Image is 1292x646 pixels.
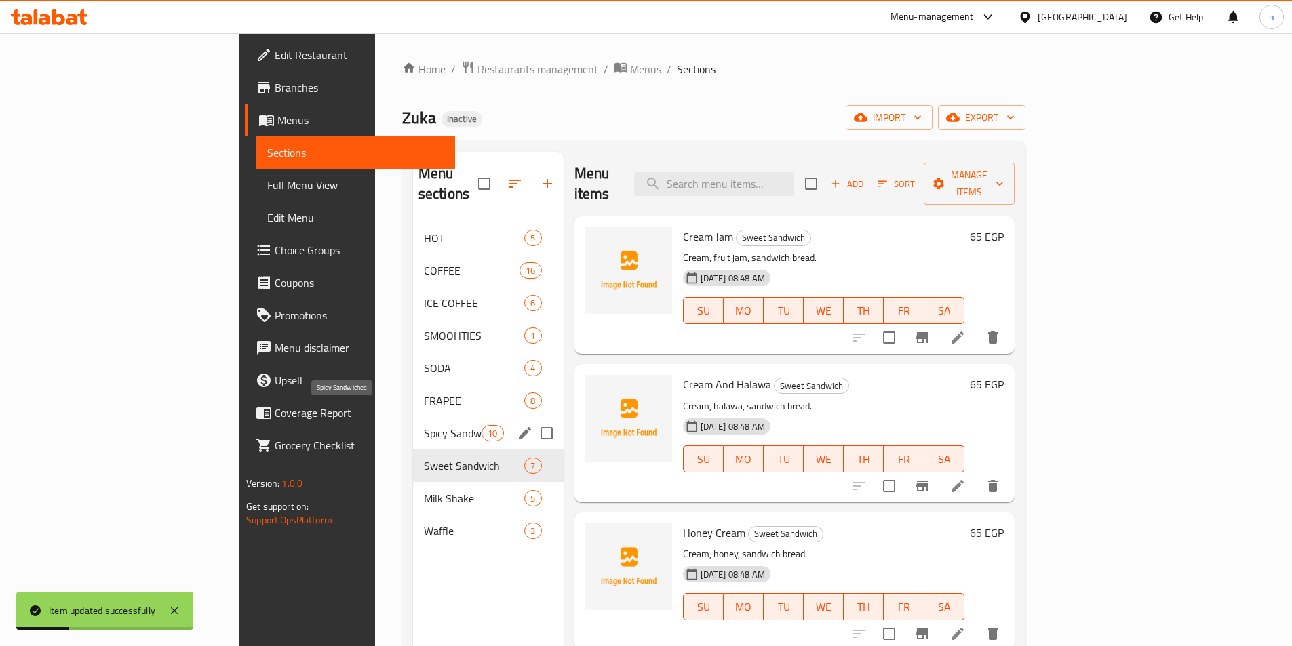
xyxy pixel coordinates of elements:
[683,297,724,324] button: SU
[950,626,966,642] a: Edit menu item
[878,176,915,192] span: Sort
[1038,9,1127,24] div: [GEOGRAPHIC_DATA]
[524,295,541,311] div: items
[424,490,525,506] span: Milk Shake
[689,597,718,617] span: SU
[442,111,482,127] div: Inactive
[630,61,661,77] span: Menus
[525,232,541,245] span: 5
[524,392,541,409] div: items
[585,375,672,462] img: Cream And Halawa
[424,392,525,409] div: FRAPEE
[525,492,541,505] span: 5
[442,113,482,125] span: Inactive
[775,378,848,394] span: Sweet Sandwich
[413,319,564,352] div: SMOOHTIES1
[424,295,525,311] span: ICE COFFEE
[667,61,671,77] li: /
[413,417,564,449] div: Spicy Sandwiches10edit
[482,427,503,440] span: 10
[683,523,745,543] span: Honey Cream
[764,297,804,324] button: TU
[857,109,922,126] span: import
[413,287,564,319] div: ICE COFFEE6
[520,264,541,277] span: 16
[804,445,844,472] button: WE
[683,249,964,266] p: Cream, fruit jam, sandwich bread.
[970,227,1004,246] h6: 65 EGP
[809,449,838,469] span: WE
[677,61,716,77] span: Sections
[930,597,959,617] span: SA
[275,405,444,421] span: Coverage Report
[245,299,455,331] a: Promotions
[930,449,959,469] span: SA
[256,201,455,234] a: Edit Menu
[413,254,564,287] div: COFFEE16
[246,511,332,529] a: Support.OpsPlatform
[724,593,764,620] button: MO
[844,445,884,472] button: TH
[245,104,455,136] a: Menus
[413,216,564,552] nav: Menu sections
[949,109,1015,126] span: export
[524,327,541,344] div: items
[477,61,598,77] span: Restaurants management
[525,297,541,310] span: 6
[875,323,903,352] span: Select to update
[525,460,541,472] span: 7
[849,597,878,617] span: TH
[889,301,918,321] span: FR
[764,445,804,472] button: TU
[246,475,279,492] span: Version:
[884,297,924,324] button: FR
[275,307,444,323] span: Promotions
[769,449,798,469] span: TU
[906,470,939,502] button: Branch-specific-item
[413,514,564,547] div: Waffle3
[267,177,444,193] span: Full Menu View
[849,449,878,469] span: TH
[402,60,1025,78] nav: breadcrumb
[520,262,541,279] div: items
[275,242,444,258] span: Choice Groups
[683,226,733,247] span: Cream Jam
[825,174,869,195] button: Add
[844,593,884,620] button: TH
[769,301,798,321] span: TU
[977,470,1009,502] button: delete
[846,105,933,130] button: import
[906,321,939,354] button: Branch-specific-item
[524,523,541,539] div: items
[424,262,520,279] div: COFFEE
[683,374,771,395] span: Cream And Halawa
[737,230,810,245] span: Sweet Sandwich
[869,174,924,195] span: Sort items
[525,395,541,407] span: 8
[844,297,884,324] button: TH
[574,163,618,204] h2: Menu items
[935,167,1004,201] span: Manage items
[950,478,966,494] a: Edit menu item
[461,60,598,78] a: Restaurants management
[256,169,455,201] a: Full Menu View
[924,593,964,620] button: SA
[729,449,758,469] span: MO
[749,526,823,542] span: Sweet Sandwich
[689,449,718,469] span: SU
[689,301,718,321] span: SU
[614,60,661,78] a: Menus
[884,445,924,472] button: FR
[804,297,844,324] button: WE
[275,79,444,96] span: Branches
[695,420,770,433] span: [DATE] 08:48 AM
[413,482,564,514] div: Milk Shake5
[245,429,455,462] a: Grocery Checklist
[729,301,758,321] span: MO
[413,384,564,417] div: FRAPEE8
[875,472,903,500] span: Select to update
[246,498,309,515] span: Get support on:
[413,222,564,254] div: HOT5
[683,398,964,415] p: Cream, halawa, sandwich bread.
